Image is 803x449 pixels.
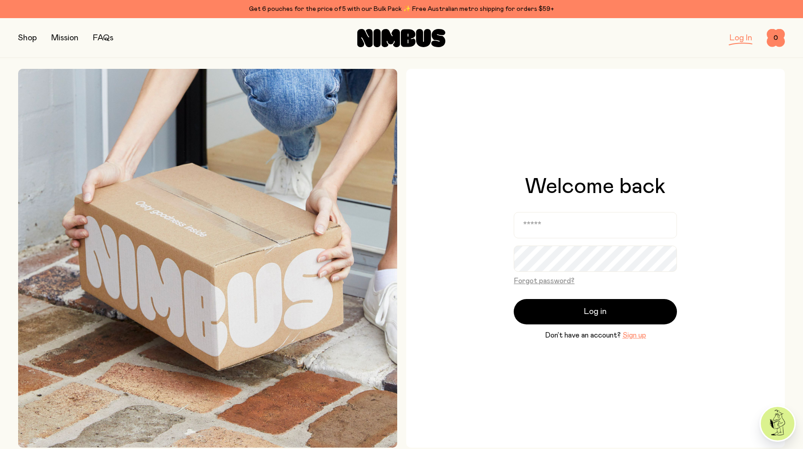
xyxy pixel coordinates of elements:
[18,69,397,448] img: Picking up Nimbus mailer from doorstep
[767,29,785,47] button: 0
[623,330,646,341] button: Sign up
[584,305,607,318] span: Log in
[730,34,752,42] a: Log In
[545,330,621,341] span: Don’t have an account?
[761,407,794,440] img: agent
[514,299,677,324] button: Log in
[525,176,666,198] h1: Welcome back
[93,34,113,42] a: FAQs
[51,34,78,42] a: Mission
[514,275,574,286] button: Forgot password?
[18,4,785,14] div: Get 6 pouches for the price of 5 with our Bulk Pack ✨ Free Australian metro shipping for orders $59+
